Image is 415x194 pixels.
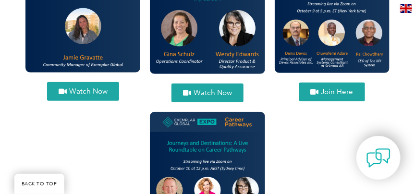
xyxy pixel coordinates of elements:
[14,174,64,194] a: BACK TO TOP
[366,146,391,170] img: contact-chat.png
[47,82,119,101] a: Watch Now
[69,88,108,95] span: Watch Now
[299,83,365,101] a: Join Here
[171,84,244,102] a: Watch Now
[400,4,412,13] img: en
[321,88,354,96] span: Join Here
[194,89,232,97] span: Watch Now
